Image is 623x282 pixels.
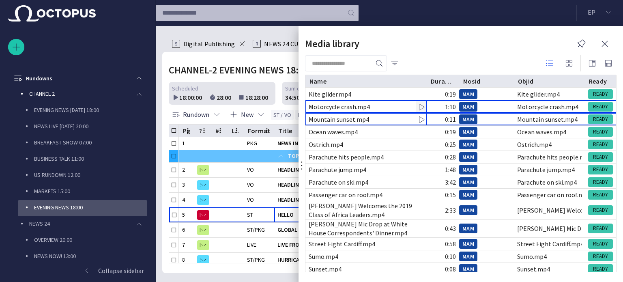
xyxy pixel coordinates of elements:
[588,252,613,260] span: READY
[588,178,613,186] span: READY
[309,165,366,174] div: Parachute jump.mp4
[445,252,456,261] div: 0:10
[309,90,351,99] div: Kite glider.mp4
[462,116,474,122] span: MAM
[309,140,343,149] div: Ostrich.mp4
[462,142,474,147] span: MAM
[462,154,474,160] span: MAM
[309,127,358,136] div: Ocean waves.mp4
[462,129,474,135] span: MAM
[445,165,456,174] div: 1:48
[588,140,613,149] span: READY
[445,153,456,161] div: 0:28
[517,165,575,174] div: Parachute jump.mp4
[309,190,382,199] div: Passenger car on roof.mp4
[517,190,582,199] div: Passenger car on roof.mp4
[445,265,456,273] div: 0:08
[463,77,480,85] div: MosId
[445,224,456,233] div: 0:43
[309,77,327,85] div: Name
[462,91,474,97] span: MAM
[445,178,456,187] div: 3:42
[589,77,607,85] div: Ready
[445,115,456,124] div: 0:11
[588,153,613,161] span: READY
[588,240,613,248] span: READY
[517,127,566,136] div: Ocean waves.mp4
[517,265,550,273] div: Sunset.mp4
[588,265,613,273] span: READY
[517,102,578,111] div: Motorcycle crash.mp4
[588,191,613,199] span: READY
[518,77,533,85] div: ObjId
[517,153,582,161] div: Parachute hits people.mp4
[309,201,423,219] div: [PERSON_NAME] Welcomes the 2019 Class of Africa Leaders.mp4
[445,239,456,248] div: 0:58
[445,190,456,199] div: 0:15
[588,224,613,232] span: READY
[462,226,474,231] span: MAM
[445,90,456,99] div: 0:19
[431,77,453,85] div: Duration
[309,265,342,273] div: Sunset.mp4
[517,140,552,149] div: Ostrich.mp4
[445,127,456,136] div: 0:19
[517,224,582,233] div: President Obama's Mic Drop at White House Correspondents' Dinner.mp4
[445,206,456,215] div: 2:33
[588,206,613,214] span: READY
[462,241,474,247] span: MAM
[462,192,474,198] span: MAM
[517,206,582,215] div: President Obama Welcomes the 2019 Class of Africa Leaders.mp4
[588,90,613,98] span: READY
[309,153,384,161] div: Parachute hits people.mp4
[517,90,560,99] div: Kite glider.mp4
[462,167,474,172] span: MAM
[295,154,308,177] div: Resize sidebar
[517,115,578,124] div: Mountain sunset.mp4
[309,102,370,111] div: Motorcycle crash.mp4
[309,115,369,124] div: Mountain sunset.mp4
[517,178,577,187] div: Parachute on ski.mp4
[305,38,359,50] h2: Media library
[462,254,474,259] span: MAM
[309,178,368,187] div: Parachute on ski.mp4
[462,104,474,110] span: MAM
[309,220,423,237] div: [PERSON_NAME] Mic Drop at White House Correspondents' Dinner.mp4
[588,103,613,111] span: READY
[462,179,474,185] span: MAM
[588,166,613,174] span: READY
[445,140,456,149] div: 0:25
[588,128,613,136] span: READY
[309,252,338,261] div: Sumo.mp4
[462,207,474,213] span: MAM
[588,115,613,123] span: READY
[445,102,456,111] div: 1:10
[309,239,375,248] div: Street Fight Cardiff.mp4
[517,252,547,261] div: Sumo.mp4
[517,239,582,248] div: Street Fight Cardiff.mp4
